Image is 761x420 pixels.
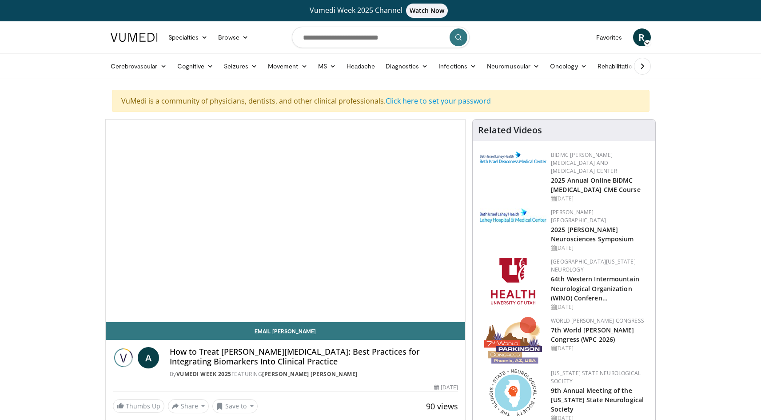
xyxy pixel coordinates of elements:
img: 71a8b48c-8850-4916-bbdd-e2f3ccf11ef9.png.150x105_q85_autocrop_double_scale_upscale_version-0.2.png [490,369,537,416]
span: 90 views [426,401,458,412]
a: Browse [213,28,254,46]
a: R [633,28,651,46]
a: Cognitive [172,57,219,75]
div: [DATE] [551,244,648,252]
a: 64th Western Intermountain Neurological Organization (WINO) Conferen… [551,275,639,302]
div: VuMedi is a community of physicians, dentists, and other clinical professionals. [112,90,649,112]
video-js: Video Player [106,120,466,322]
a: Specialties [163,28,213,46]
div: [DATE] [551,195,648,203]
img: e7977282-282c-4444-820d-7cc2733560fd.jpg.150x105_q85_autocrop_double_scale_upscale_version-0.2.jpg [480,208,546,223]
img: Vumedi Week 2025 [113,347,134,368]
img: f6362829-b0a3-407d-a044-59546adfd345.png.150x105_q85_autocrop_double_scale_upscale_version-0.2.png [491,258,535,304]
a: Oncology [545,57,592,75]
a: [PERSON_NAME] [PERSON_NAME] [262,370,358,378]
a: Neuromuscular [482,57,545,75]
a: Cerebrovascular [105,57,172,75]
h4: How to Treat [PERSON_NAME][MEDICAL_DATA]: Best Practices for Integrating Biomarkers Into Clinical... [170,347,458,366]
a: 7th World [PERSON_NAME] Congress (WPC 2026) [551,326,634,344]
a: Diagnostics [380,57,433,75]
a: Movement [263,57,313,75]
a: Favorites [591,28,628,46]
div: [DATE] [551,344,648,352]
div: [DATE] [434,384,458,392]
a: [GEOGRAPHIC_DATA][US_STATE] Neurology [551,258,636,273]
span: Watch Now [406,4,448,18]
div: By FEATURING [170,370,458,378]
a: Rehabilitation [592,57,641,75]
div: [DATE] [551,303,648,311]
button: Share [168,399,209,413]
a: A [138,347,159,368]
button: Save to [212,399,258,413]
a: Infections [433,57,482,75]
a: [US_STATE] State Neurological Society [551,369,641,385]
a: Thumbs Up [113,399,164,413]
img: VuMedi Logo [111,33,158,42]
a: Click here to set your password [386,96,491,106]
a: BIDMC [PERSON_NAME][MEDICAL_DATA] and [MEDICAL_DATA] Center [551,151,617,175]
a: 2025 Annual Online BIDMC [MEDICAL_DATA] CME Course [551,176,641,194]
h4: Related Videos [478,125,542,136]
a: Email [PERSON_NAME] [106,322,466,340]
img: c96b19ec-a48b-46a9-9095-935f19585444.png.150x105_q85_autocrop_double_scale_upscale_version-0.2.png [480,152,546,163]
input: Search topics, interventions [292,27,470,48]
a: 9th Annual Meeting of the [US_STATE] State Neurological Society [551,386,644,413]
a: World [PERSON_NAME] Congress [551,317,644,324]
a: Seizures [219,57,263,75]
a: MS [313,57,341,75]
a: [PERSON_NAME][GEOGRAPHIC_DATA] [551,208,606,224]
a: Headache [341,57,381,75]
a: 2025 [PERSON_NAME] Neurosciences Symposium [551,225,634,243]
span: Vumedi Week 2025 Channel [310,5,452,15]
a: Vumedi Week 2025 [176,370,231,378]
a: Vumedi Week 2025 ChannelWatch Now [112,4,649,18]
img: 16fe1da8-a9a0-4f15-bd45-1dd1acf19c34.png.150x105_q85_autocrop_double_scale_upscale_version-0.2.png [484,317,542,364]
